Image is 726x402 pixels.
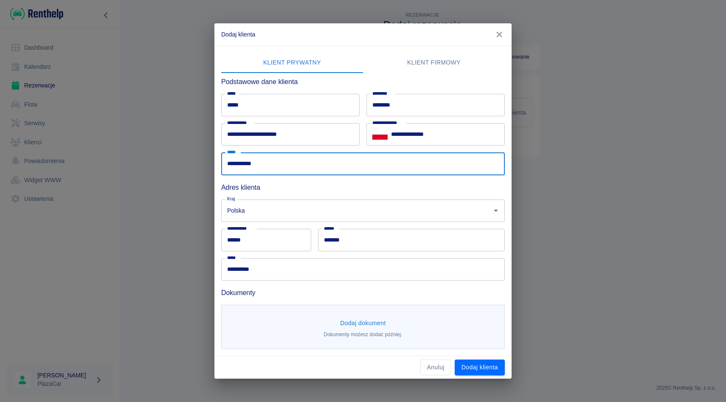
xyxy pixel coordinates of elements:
h6: Adres klienta [221,182,505,193]
button: Klient prywatny [221,53,363,73]
button: Anuluj [420,360,451,375]
button: Dodaj dokument [337,315,389,331]
button: Dodaj klienta [455,360,505,375]
h6: Podstawowe dane klienta [221,76,505,87]
label: Kraj [227,196,235,202]
button: Otwórz [490,205,502,216]
button: Klient firmowy [363,53,505,73]
h2: Dodaj klienta [214,23,512,45]
h6: Dokumenty [221,287,505,298]
button: Select country [372,128,388,141]
div: lab API tabs example [221,53,505,73]
p: Dokumenty możesz dodać później. [324,331,402,338]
